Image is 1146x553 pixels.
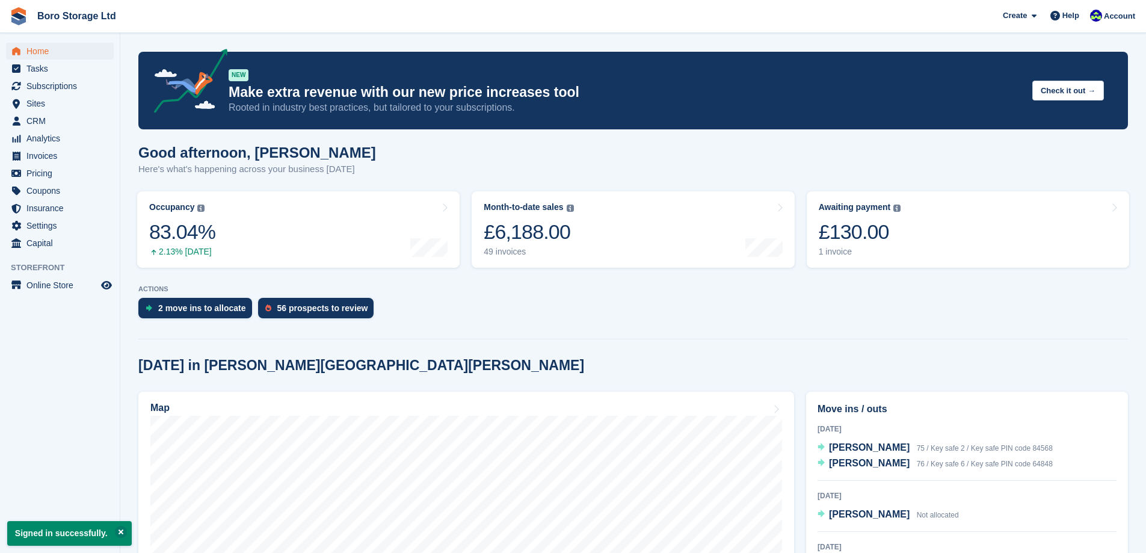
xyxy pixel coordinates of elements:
p: Make extra revenue with our new price increases tool [229,84,1023,101]
span: Online Store [26,277,99,294]
div: NEW [229,69,248,81]
a: menu [6,277,114,294]
img: icon-info-grey-7440780725fd019a000dd9b08b2336e03edf1995a4989e88bcd33f0948082b44.svg [567,205,574,212]
img: price-adjustments-announcement-icon-8257ccfd72463d97f412b2fc003d46551f7dbcb40ab6d574587a9cd5c0d94... [144,49,228,117]
div: 2 move ins to allocate [158,303,246,313]
a: Occupancy 83.04% 2.13% [DATE] [137,191,460,268]
a: Preview store [99,278,114,292]
a: menu [6,43,114,60]
span: Storefront [11,262,120,274]
h2: Move ins / outs [818,402,1117,416]
span: Account [1104,10,1135,22]
a: menu [6,200,114,217]
span: Subscriptions [26,78,99,94]
span: Capital [26,235,99,252]
a: 56 prospects to review [258,298,380,324]
h1: Good afternoon, [PERSON_NAME] [138,144,376,161]
span: [PERSON_NAME] [829,442,910,453]
a: menu [6,165,114,182]
div: Awaiting payment [819,202,891,212]
div: 56 prospects to review [277,303,368,313]
div: [DATE] [818,424,1117,434]
span: [PERSON_NAME] [829,509,910,519]
span: Insurance [26,200,99,217]
a: menu [6,95,114,112]
a: Boro Storage Ltd [32,6,121,26]
h2: Map [150,403,170,413]
a: Awaiting payment £130.00 1 invoice [807,191,1129,268]
a: menu [6,130,114,147]
button: Check it out → [1032,81,1104,100]
a: menu [6,113,114,129]
p: Signed in successfully. [7,521,132,546]
span: Sites [26,95,99,112]
img: stora-icon-8386f47178a22dfd0bd8f6a31ec36ba5ce8667c1dd55bd0f319d3a0aa187defe.svg [10,7,28,25]
a: menu [6,60,114,77]
span: Not allocated [917,511,959,519]
a: menu [6,235,114,252]
div: 49 invoices [484,247,573,257]
span: Create [1003,10,1027,22]
div: £130.00 [819,220,901,244]
span: CRM [26,113,99,129]
h2: [DATE] in [PERSON_NAME][GEOGRAPHIC_DATA][PERSON_NAME] [138,357,584,374]
a: menu [6,182,114,199]
div: [DATE] [818,490,1117,501]
div: Occupancy [149,202,194,212]
span: 76 / Key safe 6 / Key safe PIN code 64848 [917,460,1053,468]
span: Pricing [26,165,99,182]
img: move_ins_to_allocate_icon-fdf77a2bb77ea45bf5b3d319d69a93e2d87916cf1d5bf7949dd705db3b84f3ca.svg [146,304,152,312]
img: Tobie Hillier [1090,10,1102,22]
a: [PERSON_NAME] 76 / Key safe 6 / Key safe PIN code 64848 [818,456,1053,472]
img: icon-info-grey-7440780725fd019a000dd9b08b2336e03edf1995a4989e88bcd33f0948082b44.svg [197,205,205,212]
a: 2 move ins to allocate [138,298,258,324]
span: Coupons [26,182,99,199]
span: Home [26,43,99,60]
a: menu [6,78,114,94]
a: menu [6,147,114,164]
a: Month-to-date sales £6,188.00 49 invoices [472,191,794,268]
span: Analytics [26,130,99,147]
div: [DATE] [818,542,1117,552]
a: [PERSON_NAME] 75 / Key safe 2 / Key safe PIN code 84568 [818,440,1053,456]
span: Settings [26,217,99,234]
span: Invoices [26,147,99,164]
img: prospect-51fa495bee0391a8d652442698ab0144808aea92771e9ea1ae160a38d050c398.svg [265,304,271,312]
a: menu [6,217,114,234]
div: £6,188.00 [484,220,573,244]
span: Help [1062,10,1079,22]
p: Here's what's happening across your business [DATE] [138,162,376,176]
div: Month-to-date sales [484,202,563,212]
p: ACTIONS [138,285,1128,293]
div: 2.13% [DATE] [149,247,215,257]
div: 1 invoice [819,247,901,257]
p: Rooted in industry best practices, but tailored to your subscriptions. [229,101,1023,114]
a: [PERSON_NAME] Not allocated [818,507,959,523]
span: Tasks [26,60,99,77]
span: [PERSON_NAME] [829,458,910,468]
div: 83.04% [149,220,215,244]
img: icon-info-grey-7440780725fd019a000dd9b08b2336e03edf1995a4989e88bcd33f0948082b44.svg [893,205,901,212]
span: 75 / Key safe 2 / Key safe PIN code 84568 [917,444,1053,453]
